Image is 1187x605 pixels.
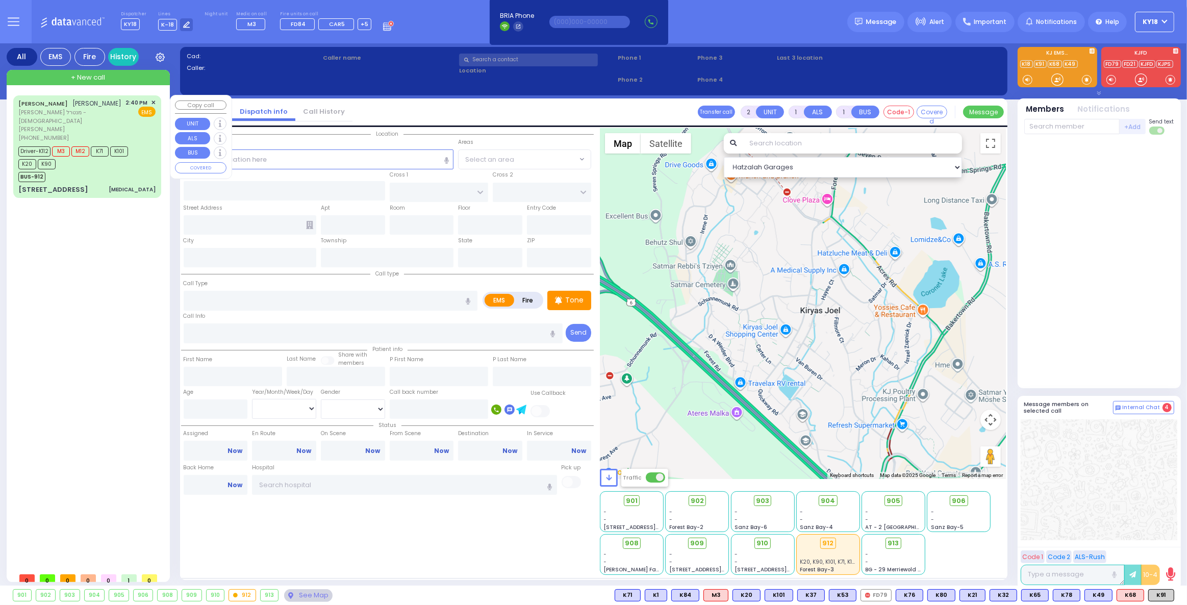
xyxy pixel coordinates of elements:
div: 908 [158,590,177,601]
div: K76 [896,589,923,601]
span: Phone 3 [697,54,773,62]
span: - [735,516,738,523]
img: Logo [40,15,108,28]
input: Search location here [184,149,454,169]
div: K65 [1021,589,1049,601]
div: K71 [615,589,641,601]
span: [STREET_ADDRESS][PERSON_NAME] [735,566,831,573]
label: Caller: [187,64,319,72]
label: KJFD [1101,51,1181,58]
span: Patient info [367,345,408,353]
button: Map camera controls [980,410,1001,430]
label: Lines [158,11,193,17]
button: Show street map [605,133,641,154]
label: Township [321,237,346,245]
label: KJ EMS... [1018,51,1097,58]
span: BG - 29 Merriewold S. [866,566,923,573]
button: Code 2 [1046,550,1072,563]
button: Code-1 [883,106,914,118]
div: K68 [1117,589,1144,601]
a: Dispatch info [232,107,295,116]
button: ALS [175,132,210,144]
span: 908 [625,538,639,548]
span: [STREET_ADDRESS][PERSON_NAME] [669,566,766,573]
button: Send [566,324,591,342]
span: Driver-K112 [18,146,50,157]
div: 913 [261,590,279,601]
label: Location [459,66,615,75]
a: History [108,48,139,66]
div: K101 [765,589,793,601]
span: M3 [52,146,70,157]
button: COVERED [175,162,226,173]
label: Room [390,204,405,212]
div: 912 [229,590,256,601]
span: - [800,516,803,523]
label: Cad: [187,52,319,61]
div: FD79 [861,589,892,601]
div: M3 [703,589,728,601]
span: ✕ [151,98,156,107]
a: Now [571,446,586,456]
div: 904 [85,590,105,601]
div: Year/Month/Week/Day [252,388,316,396]
span: Message [866,17,897,27]
div: BLS [1084,589,1113,601]
label: Apt [321,204,330,212]
a: K91 [1034,60,1047,68]
span: Other building occupants [306,221,313,229]
label: Fire units on call [280,11,371,17]
input: Search a contact [459,54,598,66]
button: Copy call [175,100,226,110]
button: Members [1026,104,1065,115]
span: Internal Chat [1123,404,1160,411]
span: [PERSON_NAME] מנטרל - [DEMOGRAPHIC_DATA] [PERSON_NAME] [18,108,122,134]
span: - [669,508,672,516]
span: Phone 2 [618,75,694,84]
label: Assigned [184,430,248,438]
span: EMS [138,107,156,117]
button: Show satellite imagery [641,133,691,154]
span: FD84 [291,20,306,28]
span: +5 [361,20,368,28]
span: 910 [757,538,769,548]
div: BLS [829,589,856,601]
span: - [735,558,738,566]
label: Dispatcher [121,11,146,17]
a: K18 [1020,60,1033,68]
label: ZIP [527,237,535,245]
span: Forest Bay-2 [669,523,703,531]
span: Call type [370,270,404,278]
a: K68 [1048,60,1062,68]
label: Call back number [390,388,438,396]
span: Sanz Bay-6 [735,523,767,531]
span: - [604,516,607,523]
a: K49 [1063,60,1078,68]
input: Search member [1024,119,1120,134]
div: 910 [207,590,224,601]
span: M12 [71,146,89,157]
label: Call Type [184,280,208,288]
label: From Scene [390,430,454,438]
span: 901 [626,496,638,506]
label: Last Name [287,355,316,363]
div: ALS [703,589,728,601]
a: Now [228,446,242,456]
span: - [604,550,607,558]
div: K1 [645,589,667,601]
div: EMS [40,48,71,66]
input: Search hospital [252,475,557,494]
span: Phone 4 [697,75,773,84]
button: ALS [804,106,832,118]
label: Call Info [184,312,206,320]
label: Hospital [252,464,274,472]
label: Street Address [184,204,223,212]
span: 913 [888,538,899,548]
span: K20 [18,159,36,169]
span: K101 [110,146,128,157]
span: - [604,508,607,516]
a: KJFD [1139,60,1155,68]
span: 905 [887,496,900,506]
div: 912 [820,538,836,549]
div: K78 [1053,589,1080,601]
